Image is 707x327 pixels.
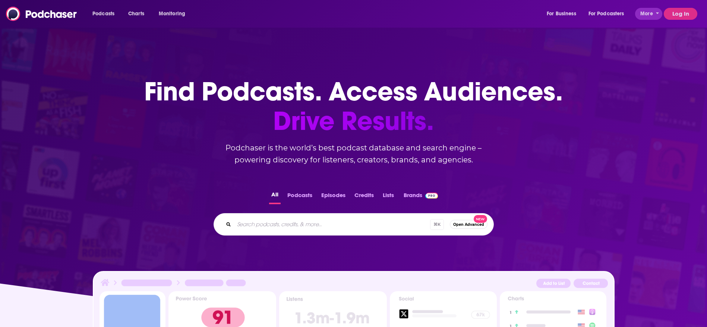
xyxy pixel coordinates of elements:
img: Podchaser Pro [425,193,438,199]
img: Podchaser - Follow, Share and Rate Podcasts [6,7,78,21]
button: Log In [664,8,697,20]
button: Episodes [319,190,348,204]
span: ⌘ K [430,219,444,230]
button: open menu [87,8,124,20]
span: Open Advanced [453,222,484,227]
button: Credits [352,190,376,204]
button: Lists [381,190,396,204]
button: All [269,190,281,204]
a: BrandsPodchaser Pro [404,190,438,204]
span: Charts [128,9,144,19]
span: More [640,9,653,19]
button: Podcasts [285,190,315,204]
span: For Podcasters [588,9,624,19]
img: Podcast Insights Header [100,278,608,291]
a: Charts [123,8,149,20]
button: Open AdvancedNew [450,220,487,229]
span: For Business [547,9,576,19]
input: Search podcasts, credits, & more... [234,218,430,230]
button: open menu [154,8,195,20]
button: open menu [635,8,662,20]
h1: Find Podcasts. Access Audiences. [144,77,563,136]
div: Search podcasts, credits, & more... [214,213,494,236]
button: open menu [542,8,586,20]
span: Drive Results. [144,106,563,136]
span: Monitoring [159,9,185,19]
span: Podcasts [92,9,114,19]
button: open menu [584,8,635,20]
span: New [474,215,487,223]
h2: Podchaser is the world’s best podcast database and search engine – powering discovery for listene... [205,142,503,166]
